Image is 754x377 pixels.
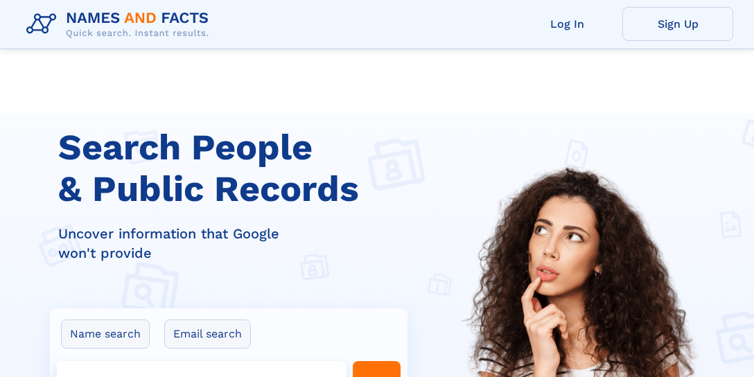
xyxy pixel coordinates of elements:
h1: Search People & Public Records [58,127,416,210]
a: Log In [511,7,622,41]
div: Uncover information that Google won't provide [58,224,416,263]
a: Sign Up [622,7,733,41]
img: Logo Names and Facts [21,6,220,43]
label: Name search [61,319,150,349]
label: Email search [164,319,251,349]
